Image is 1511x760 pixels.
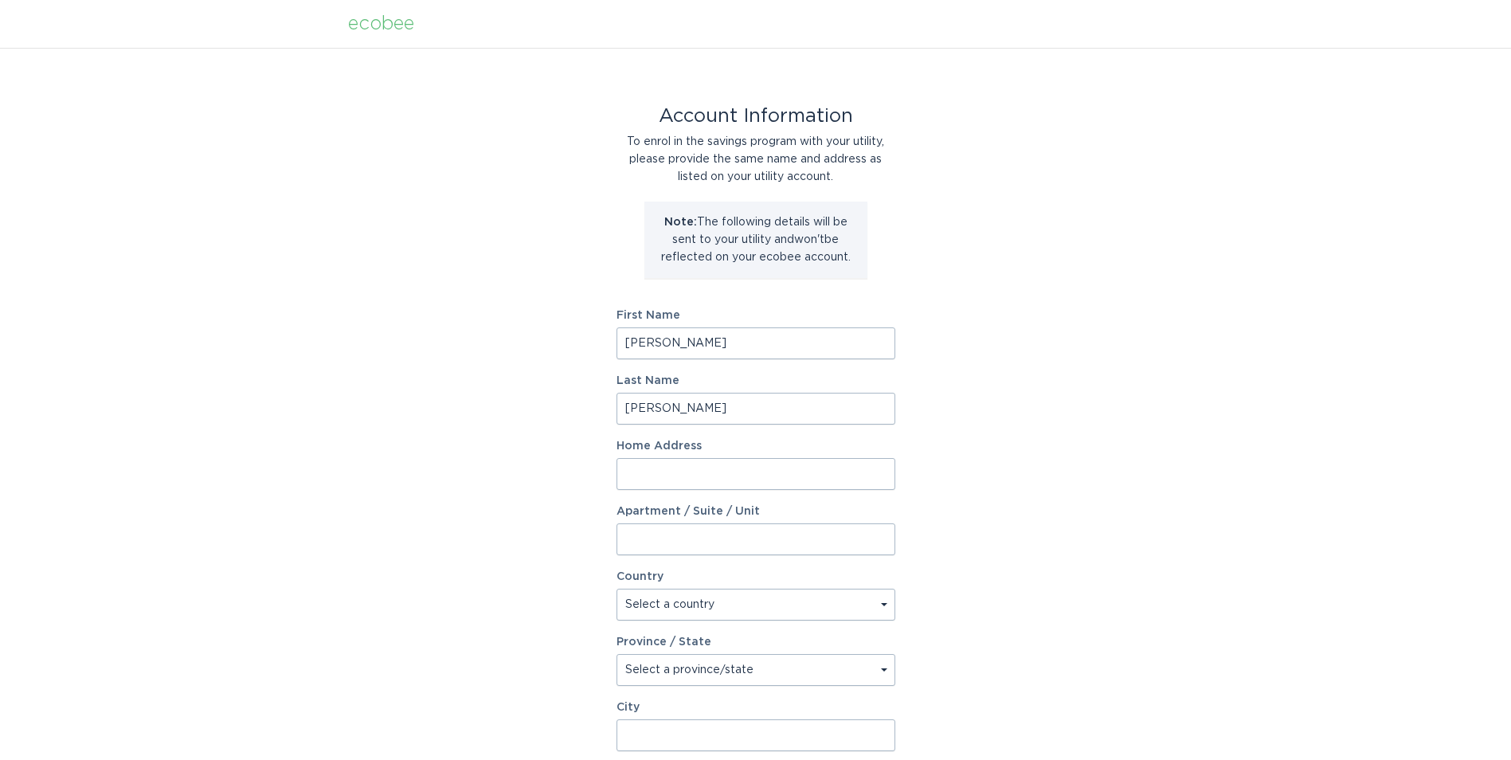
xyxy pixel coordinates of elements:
[656,214,855,266] p: The following details will be sent to your utility and won't be reflected on your ecobee account.
[617,506,895,517] label: Apartment / Suite / Unit
[617,375,895,386] label: Last Name
[617,108,895,125] div: Account Information
[348,15,414,33] div: ecobee
[617,310,895,321] label: First Name
[617,441,895,452] label: Home Address
[664,217,697,228] strong: Note:
[617,571,664,582] label: Country
[617,702,895,713] label: City
[617,133,895,186] div: To enrol in the savings program with your utility, please provide the same name and address as li...
[617,637,711,648] label: Province / State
